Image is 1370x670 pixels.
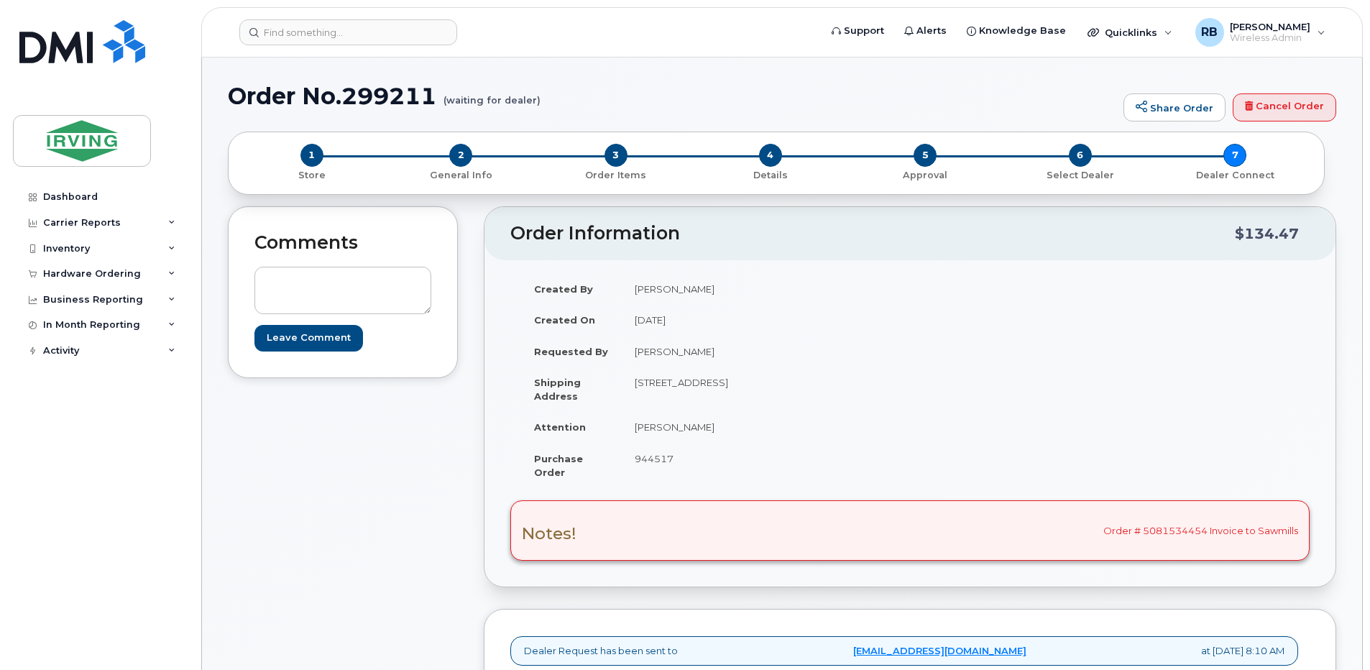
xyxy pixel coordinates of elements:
[538,167,693,182] a: 3 Order Items
[389,169,532,182] p: General Info
[240,167,383,182] a: 1 Store
[510,224,1235,244] h2: Order Information
[693,167,847,182] a: 4 Details
[853,644,1026,658] a: [EMAIL_ADDRESS][DOMAIN_NAME]
[510,500,1310,561] div: Order # 5081534454 Invoice to Sawmills
[1233,93,1336,122] a: Cancel Order
[759,144,782,167] span: 4
[622,304,899,336] td: [DATE]
[534,421,586,433] strong: Attention
[254,325,363,352] input: Leave Comment
[300,144,323,167] span: 1
[449,144,472,167] span: 2
[534,314,595,326] strong: Created On
[1003,167,1157,182] a: 6 Select Dealer
[848,167,1003,182] a: 5 Approval
[510,636,1298,666] div: Dealer Request has been sent to at [DATE] 8:10 AM
[383,167,538,182] a: 2 General Info
[246,169,377,182] p: Store
[914,144,937,167] span: 5
[228,83,1116,109] h1: Order No.299211
[622,411,899,443] td: [PERSON_NAME]
[622,367,899,411] td: [STREET_ADDRESS]
[622,273,899,305] td: [PERSON_NAME]
[534,377,581,402] strong: Shipping Address
[443,83,541,106] small: (waiting for dealer)
[1235,220,1299,247] div: $134.47
[699,169,842,182] p: Details
[544,169,687,182] p: Order Items
[1123,93,1226,122] a: Share Order
[854,169,997,182] p: Approval
[534,283,593,295] strong: Created By
[1069,144,1092,167] span: 6
[254,233,431,253] h2: Comments
[522,525,576,543] h3: Notes!
[534,346,608,357] strong: Requested By
[622,336,899,367] td: [PERSON_NAME]
[635,453,673,464] span: 944517
[534,453,583,478] strong: Purchase Order
[604,144,627,167] span: 3
[1008,169,1151,182] p: Select Dealer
